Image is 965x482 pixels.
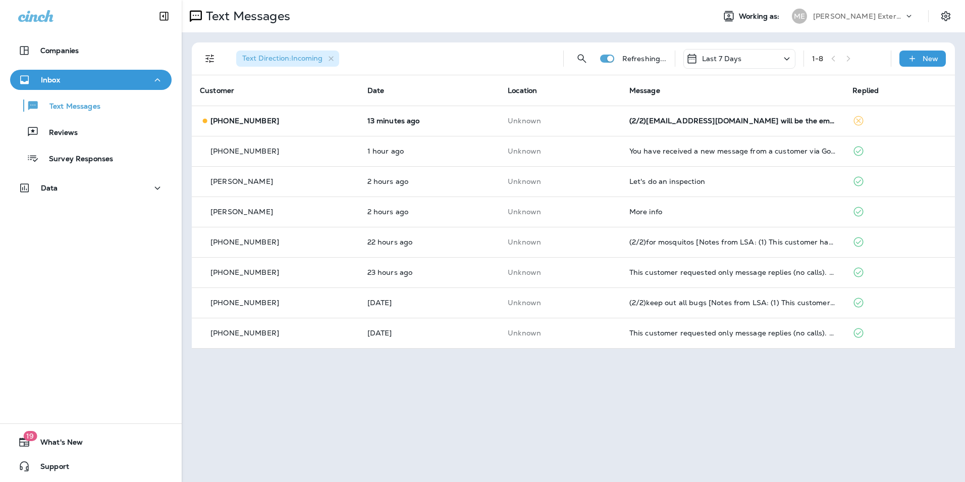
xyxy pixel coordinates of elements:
div: You have received a new message from a customer via Google Local Services Ads. Customer Name: , S... [629,147,837,155]
p: Reviews [39,128,78,138]
p: This customer does not have a last location and the phone number they messaged is not assigned to... [508,268,613,276]
div: ME [792,9,807,24]
p: This customer does not have a last location and the phone number they messaged is not assigned to... [508,299,613,307]
span: Support [30,462,69,474]
button: Search Messages [572,49,592,69]
p: Survey Responses [39,155,113,164]
p: Refreshing... [622,55,667,63]
button: Inbox [10,70,172,90]
p: [PHONE_NUMBER] [210,329,279,337]
div: Text Direction:Incoming [236,51,339,67]
p: [PHONE_NUMBER] [210,147,279,155]
div: This customer requested only message replies (no calls). Reply here or respond via your LSA dashb... [629,329,837,337]
p: Data [41,184,58,192]
p: Sep 9, 2025 12:11 PM [367,208,492,216]
p: Sep 3, 2025 08:54 AM [367,299,492,307]
span: Text Direction : Incoming [242,54,323,63]
span: What's New [30,438,83,450]
p: This customer does not have a last location and the phone number they messaged is not assigned to... [508,238,613,246]
p: This customer does not have a last location and the phone number they messaged is not assigned to... [508,117,613,125]
button: Support [10,456,172,476]
button: Text Messages [10,95,172,116]
div: (2/2)for mosquitos [Notes from LSA: (1) This customer has requested a quote (2) This customer has... [629,238,837,246]
p: [PHONE_NUMBER] [210,238,279,246]
button: Collapse Sidebar [150,6,178,26]
span: Date [367,86,385,95]
button: Data [10,178,172,198]
p: Text Messages [39,102,100,112]
button: 19What's New [10,432,172,452]
p: Companies [40,46,79,55]
span: 19 [23,431,37,441]
p: [PHONE_NUMBER] [210,117,279,125]
button: Reviews [10,121,172,142]
div: More info [629,208,837,216]
p: Sep 9, 2025 12:51 PM [367,147,492,155]
p: This customer does not have a last location and the phone number they messaged is not assigned to... [508,177,613,185]
p: Sep 9, 2025 02:17 PM [367,117,492,125]
p: Sep 9, 2025 12:23 PM [367,177,492,185]
div: (2/2)keep out all bugs [Notes from LSA: (1) This customer has requested a quote (2) This customer... [629,299,837,307]
p: [PERSON_NAME] [210,208,273,216]
p: This customer does not have a last location and the phone number they messaged is not assigned to... [508,208,613,216]
div: This customer requested only message replies (no calls). Reply here or respond via your LSA dashb... [629,268,837,276]
p: [PHONE_NUMBER] [210,268,279,276]
p: Sep 8, 2025 04:06 PM [367,238,492,246]
p: Sep 8, 2025 03:29 PM [367,268,492,276]
button: Survey Responses [10,148,172,169]
button: Filters [200,49,220,69]
p: [PERSON_NAME] Exterminating [813,12,904,20]
p: New [923,55,938,63]
div: (2/2)Coffey716@msn.com will be the email used to send report. R/ Mike Coffey. [629,117,837,125]
span: Replied [852,86,879,95]
button: Settings [937,7,955,25]
span: Customer [200,86,234,95]
span: Location [508,86,537,95]
button: Companies [10,40,172,61]
p: Inbox [41,76,60,84]
p: This customer does not have a last location and the phone number they messaged is not assigned to... [508,147,613,155]
span: Message [629,86,660,95]
p: Sep 2, 2025 02:37 PM [367,329,492,337]
p: Last 7 Days [702,55,742,63]
span: Working as: [739,12,782,21]
p: Text Messages [202,9,290,24]
p: This customer does not have a last location and the phone number they messaged is not assigned to... [508,329,613,337]
p: [PHONE_NUMBER] [210,299,279,307]
div: Let's do an inspection [629,177,837,185]
div: 1 - 8 [812,55,823,63]
p: [PERSON_NAME] [210,177,273,185]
